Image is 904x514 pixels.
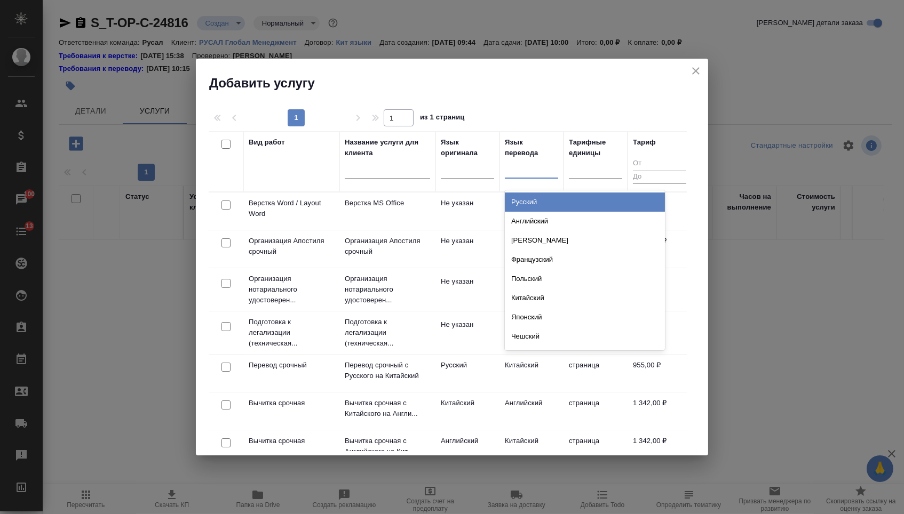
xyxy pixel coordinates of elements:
[345,137,430,158] div: Название услуги для клиента
[499,192,564,230] td: Не указан
[505,308,665,327] div: Японский
[209,75,708,92] h2: Добавить услугу
[249,436,334,446] p: Вычитка срочная
[628,430,692,468] td: 1 342,00 ₽
[633,157,686,171] input: От
[435,192,499,230] td: Не указан
[345,398,430,419] p: Вычитка срочная с Китайского на Англи...
[420,111,465,126] span: из 1 страниц
[505,346,665,365] div: Сербский
[345,360,430,381] p: Перевод срочный с Русского на Китайский
[564,430,628,468] td: страница
[505,192,665,212] div: Русский
[249,137,285,148] div: Вид работ
[499,355,564,392] td: Китайский
[505,327,665,346] div: Чешский
[345,198,430,208] p: Верстка MS Office
[249,198,334,219] p: Верстка Word / Layout Word
[564,355,628,392] td: страница
[505,250,665,269] div: Французский
[505,212,665,231] div: Английский
[499,430,564,468] td: Китайский
[628,392,692,430] td: 1 342,00 ₽
[505,269,665,288] div: Польский
[569,137,622,158] div: Тарифные единицы
[345,274,430,306] p: Организация нотариального удостоверен...
[435,430,499,468] td: Английский
[499,271,564,308] td: Не указан
[249,317,334,349] p: Подготовка к легализации (техническая...
[249,398,334,408] p: Вычитка срочная
[249,274,334,306] p: Организация нотариального удостоверен...
[499,392,564,430] td: Английский
[345,436,430,457] p: Вычитка срочная с Английского на Кит...
[249,360,334,371] p: Перевод срочный
[564,392,628,430] td: страница
[628,355,692,392] td: 955,00 ₽
[249,236,334,257] p: Организация Апостиля срочный
[505,137,558,158] div: Язык перевода
[345,236,430,257] p: Организация Апостиля срочный
[435,355,499,392] td: Русский
[499,314,564,351] td: Не указан
[505,288,665,308] div: Китайский
[505,231,665,250] div: [PERSON_NAME]
[435,314,499,351] td: Не указан
[499,230,564,268] td: Не указан
[435,230,499,268] td: Не указан
[441,137,494,158] div: Язык оригинала
[435,392,499,430] td: Китайский
[345,317,430,349] p: Подготовка к легализации (техническая...
[633,171,686,184] input: До
[435,271,499,308] td: Не указан
[633,137,656,148] div: Тариф
[688,63,704,79] button: close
